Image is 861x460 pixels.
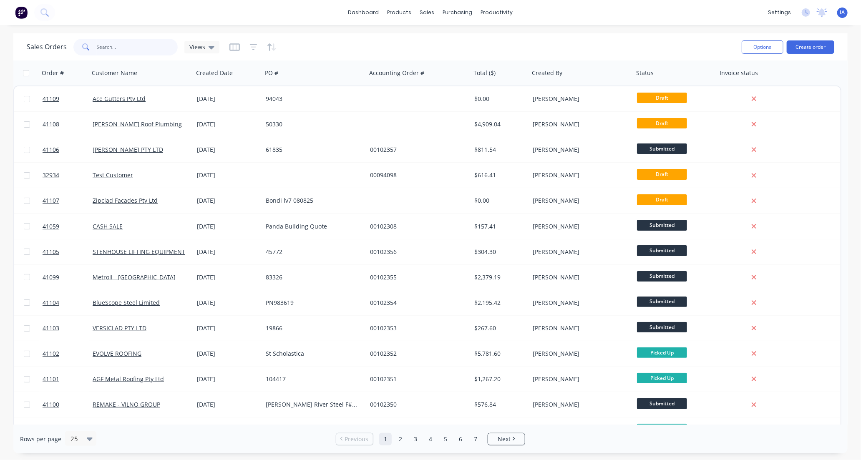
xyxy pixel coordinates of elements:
span: 41107 [43,196,59,205]
div: 00094098 [370,171,463,179]
div: purchasing [439,6,477,19]
a: AGF Metal Roofing Pty Ltd [93,375,164,383]
span: Draft [637,118,687,128]
a: 41102 [43,341,93,366]
div: 00102357 [370,146,463,154]
span: Picked Up [637,347,687,358]
a: 41100 [43,392,93,417]
a: 40744 [43,417,93,442]
div: Status [636,69,654,77]
a: Page 1 is your current page [379,433,392,445]
span: Picked Up [637,373,687,383]
a: 32934 [43,163,93,188]
div: Customer Name [92,69,137,77]
div: $2,379.19 [474,273,524,282]
div: [PERSON_NAME] [533,196,625,205]
div: [PERSON_NAME] River Steel F#40744 [266,400,358,409]
span: Draft [637,169,687,179]
a: Page 2 [394,433,407,445]
span: 41103 [43,324,59,332]
span: Rows per page [20,435,61,443]
a: REMAKE - VILNO GROUP [93,400,160,408]
span: Views [189,43,205,51]
a: CASH SALE [93,222,123,230]
div: [PERSON_NAME] [533,120,625,128]
span: 41108 [43,120,59,128]
div: $267.60 [474,324,524,332]
a: Page 5 [439,433,452,445]
span: Submitted [637,220,687,230]
a: Test Customer [93,171,133,179]
div: [PERSON_NAME] [533,95,625,103]
div: [DATE] [197,248,259,256]
a: 41099 [43,265,93,290]
a: 41103 [43,316,93,341]
a: 41107 [43,188,93,213]
div: productivity [477,6,517,19]
a: Page 6 [454,433,467,445]
div: PO # [265,69,278,77]
span: Previous [345,435,369,443]
div: [DATE] [197,299,259,307]
span: IA [840,9,845,16]
div: Bondi lv7 080825 [266,196,358,205]
span: 41102 [43,349,59,358]
div: 45772 [266,248,358,256]
button: Create order [787,40,834,54]
div: [PERSON_NAME] [533,400,625,409]
a: [PERSON_NAME] PTY LTD [93,146,163,153]
span: Submitted [637,297,687,307]
a: 41104 [43,290,93,315]
div: PN983619 [266,299,358,307]
span: 41099 [43,273,59,282]
img: Factory [15,6,28,19]
span: Submitted [637,322,687,332]
a: Page 4 [424,433,437,445]
div: [PERSON_NAME] [533,375,625,383]
div: 00102356 [370,248,463,256]
div: Total ($) [473,69,496,77]
a: 41059 [43,214,93,239]
div: [PERSON_NAME] [533,324,625,332]
span: Submitted [637,398,687,409]
div: [DATE] [197,375,259,383]
a: STENHOUSE LIFTING EQUIPMENT [93,248,185,256]
div: settings [764,6,795,19]
a: Zipclad Facades Pty Ltd [93,196,158,204]
a: dashboard [344,6,383,19]
div: [PERSON_NAME] [533,299,625,307]
span: 41059 [43,222,59,231]
span: Submitted [637,143,687,154]
div: products [383,6,416,19]
div: $2,195.42 [474,299,524,307]
div: $304.30 [474,248,524,256]
span: Submitted [637,271,687,282]
div: [PERSON_NAME] [533,171,625,179]
span: 41101 [43,375,59,383]
div: 94043 [266,95,358,103]
span: 41104 [43,299,59,307]
span: Next [498,435,511,443]
h1: Sales Orders [27,43,67,51]
a: 41105 [43,239,93,264]
a: 41109 [43,86,93,111]
button: Options [742,40,783,54]
div: 50330 [266,120,358,128]
div: Accounting Order # [369,69,424,77]
div: 00102351 [370,375,463,383]
span: Draft [637,93,687,103]
a: 41106 [43,137,93,162]
a: Metroll - [GEOGRAPHIC_DATA] [93,273,176,281]
div: 00102355 [370,273,463,282]
div: 83326 [266,273,358,282]
div: $616.41 [474,171,524,179]
div: [PERSON_NAME] [533,146,625,154]
div: Invoice status [720,69,758,77]
span: 41105 [43,248,59,256]
div: $1,267.20 [474,375,524,383]
div: [DATE] [197,400,259,409]
div: [DATE] [197,222,259,231]
div: [DATE] [197,146,259,154]
a: Previous page [336,435,373,443]
div: Panda Building Quote [266,222,358,231]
